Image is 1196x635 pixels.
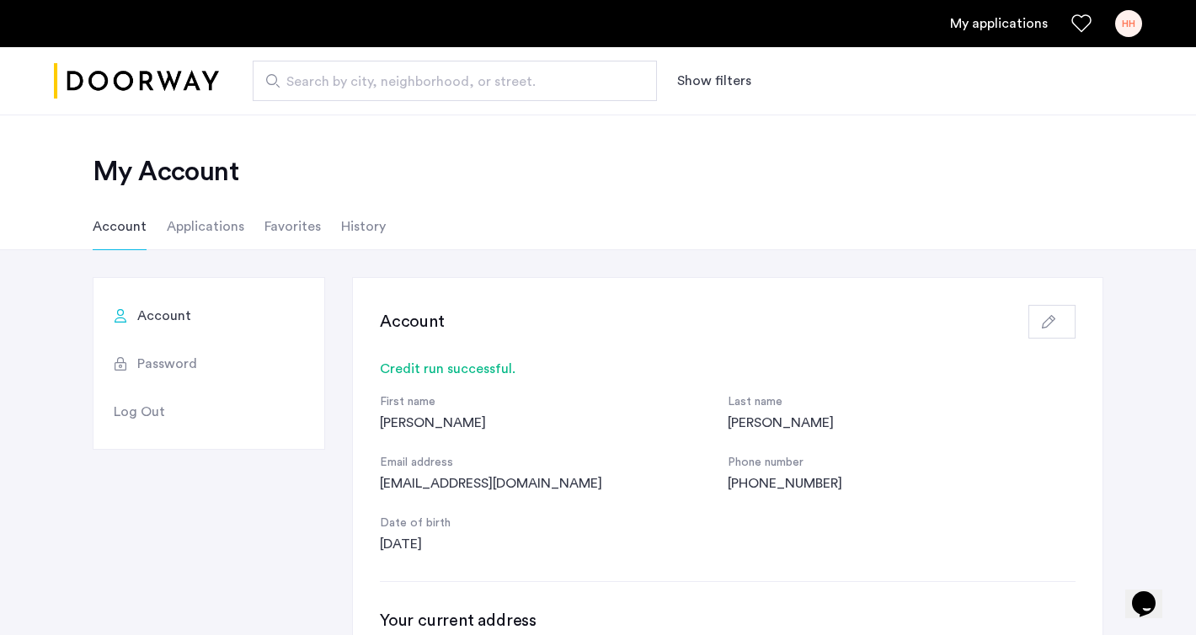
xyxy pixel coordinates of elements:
img: logo [54,50,219,113]
h2: My Account [93,155,1103,189]
li: Favorites [264,203,321,250]
li: Account [93,203,147,250]
div: [PHONE_NUMBER] [728,473,1076,494]
input: Apartment Search [253,61,657,101]
div: Last name [728,392,1076,413]
div: [PERSON_NAME] [380,413,728,433]
button: Show or hide filters [677,71,751,91]
h3: Account [380,310,445,334]
div: Credit run successful. [380,359,1076,379]
h3: Your current address [380,609,1076,632]
li: Applications [167,203,244,250]
span: Account [137,306,191,326]
a: Cazamio logo [54,50,219,113]
li: History [341,203,386,250]
a: My application [950,13,1048,34]
div: Date of birth [380,514,728,534]
div: HH [1115,10,1142,37]
button: button [1028,305,1076,339]
div: [EMAIL_ADDRESS][DOMAIN_NAME] [380,473,728,494]
div: [DATE] [380,534,728,554]
div: Email address [380,453,728,473]
span: Password [137,354,197,374]
div: Phone number [728,453,1076,473]
span: Search by city, neighborhood, or street. [286,72,610,92]
iframe: chat widget [1125,568,1179,618]
div: First name [380,392,728,413]
span: Log Out [114,402,165,422]
a: Favorites [1071,13,1092,34]
div: [PERSON_NAME] [728,413,1076,433]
